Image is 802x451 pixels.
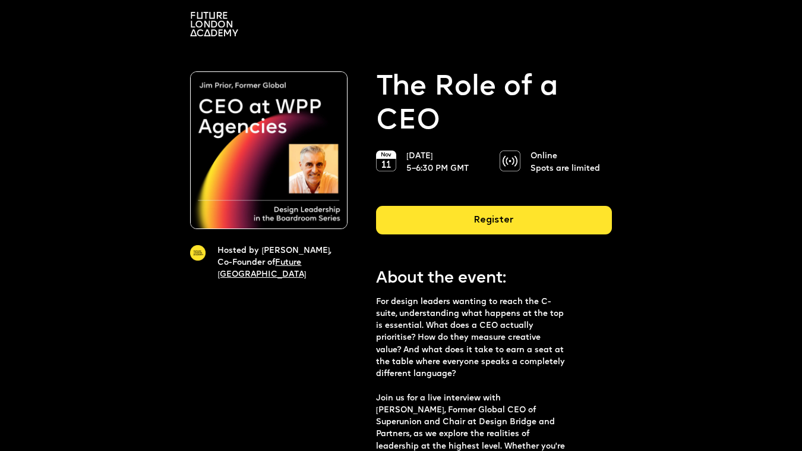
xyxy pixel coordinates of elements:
a: Register [376,206,612,244]
img: A yellow circle with Future London Academy logo [190,245,206,261]
div: Register [376,206,612,234]
p: About the event: [376,268,588,290]
p: Hosted by [PERSON_NAME], Co-Founder of [217,245,334,281]
p: [DATE] 5–6:30 PM GMT [406,151,480,175]
p: Online Spots are limited [531,151,604,175]
p: The Role of a CEO [376,71,612,139]
img: A logo saying in 3 lines: Future London Academy [190,12,238,36]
